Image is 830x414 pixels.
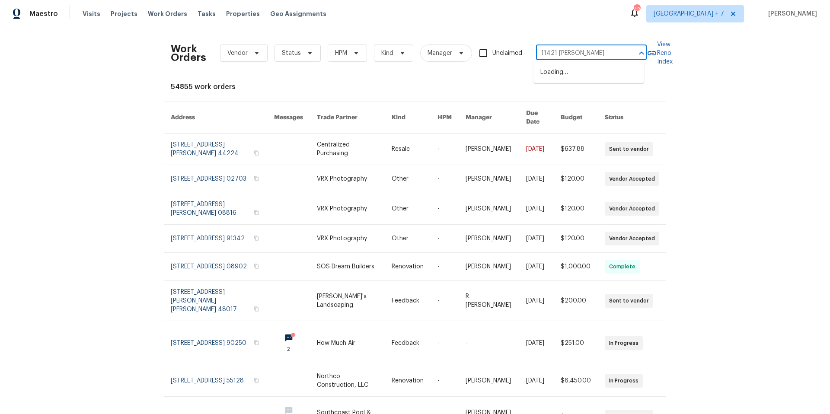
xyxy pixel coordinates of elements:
span: Maestro [29,10,58,18]
h2: Work Orders [171,45,206,62]
th: Kind [385,102,431,134]
td: - [459,321,520,365]
th: Messages [267,102,310,134]
button: Copy Address [252,339,260,347]
div: 54855 work orders [171,83,659,91]
td: - [431,225,459,253]
td: - [431,281,459,321]
span: Tasks [198,11,216,17]
button: Copy Address [252,149,260,157]
td: Other [385,225,431,253]
th: HPM [431,102,459,134]
td: Other [385,193,431,225]
td: Renovation [385,253,431,281]
td: VRX Photography [310,225,385,253]
button: Copy Address [252,175,260,182]
td: - [431,134,459,165]
span: Work Orders [148,10,187,18]
span: Manager [428,49,452,57]
button: Copy Address [252,262,260,270]
td: [PERSON_NAME] [459,225,520,253]
td: Renovation [385,365,431,397]
button: Copy Address [252,305,260,313]
td: How Much Air [310,321,385,365]
span: Status [282,49,301,57]
span: Properties [226,10,260,18]
span: [PERSON_NAME] [765,10,817,18]
td: [PERSON_NAME] [459,193,520,225]
button: Copy Address [252,376,260,384]
td: - [431,165,459,193]
th: Address [164,102,267,134]
td: R [PERSON_NAME] [459,281,520,321]
div: Loading… [533,62,644,83]
th: Manager [459,102,520,134]
td: Feedback [385,321,431,365]
span: HPM [335,49,347,57]
td: [PERSON_NAME]'s Landscaping [310,281,385,321]
td: - [431,321,459,365]
td: Other [385,165,431,193]
td: - [431,365,459,397]
span: Kind [381,49,393,57]
td: [PERSON_NAME] [459,253,520,281]
td: [PERSON_NAME] [459,365,520,397]
th: Status [598,102,666,134]
td: Centralized Purchasing [310,134,385,165]
td: [PERSON_NAME] [459,134,520,165]
div: 42 [634,5,640,14]
th: Trade Partner [310,102,385,134]
input: Enter in an address [536,47,622,60]
td: Resale [385,134,431,165]
button: Copy Address [252,209,260,217]
th: Budget [554,102,598,134]
button: Copy Address [252,234,260,242]
span: Unclaimed [492,49,522,58]
td: - [431,253,459,281]
a: View Reno Index [647,40,673,66]
td: Feedback [385,281,431,321]
td: VRX Photography [310,165,385,193]
td: VRX Photography [310,193,385,225]
td: Northco Construction, LLC [310,365,385,397]
span: Visits [83,10,100,18]
button: Close [635,47,648,59]
span: Projects [111,10,137,18]
td: [PERSON_NAME] [459,165,520,193]
span: Geo Assignments [270,10,326,18]
span: Vendor [227,49,248,57]
th: Due Date [519,102,554,134]
td: SOS Dream Builders [310,253,385,281]
td: - [431,193,459,225]
span: [GEOGRAPHIC_DATA] + 7 [654,10,724,18]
